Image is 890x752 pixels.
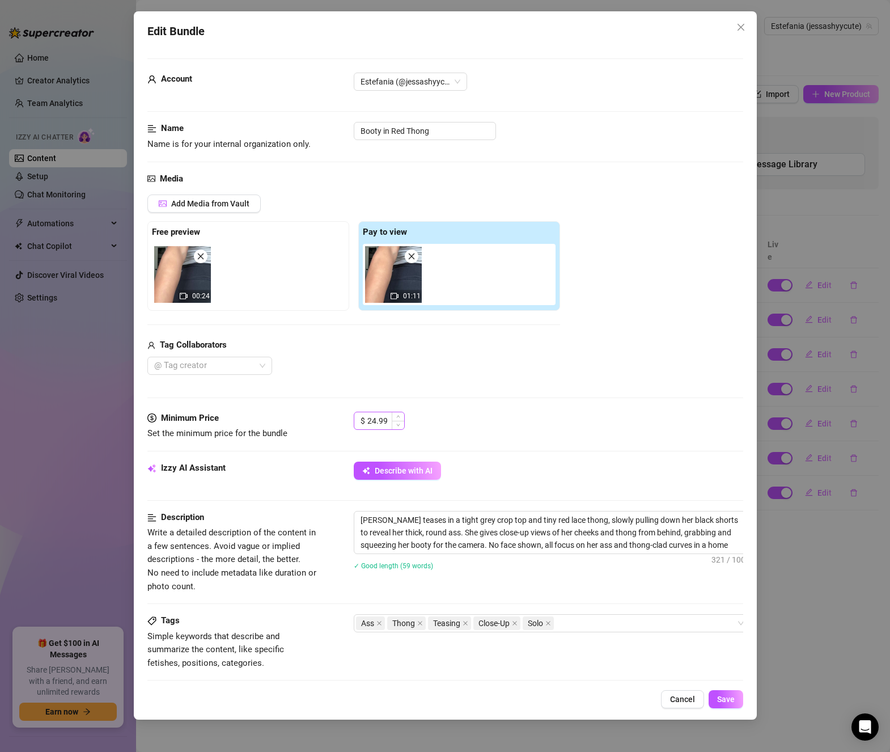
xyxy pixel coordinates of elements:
[147,172,155,186] span: picture
[523,616,554,630] span: Solo
[154,246,211,303] img: media
[160,174,183,184] strong: Media
[392,617,415,630] span: Thong
[736,23,745,32] span: close
[417,620,423,626] span: close
[147,616,156,626] span: tag
[161,512,204,522] strong: Description
[161,413,219,423] strong: Minimum Price
[545,620,551,626] span: close
[147,339,155,352] span: user
[147,631,284,668] span: Simple keywords that describe and summarize the content, like specific fetishes, positions, categ...
[161,463,226,473] strong: Izzy AI Assistant
[354,122,496,140] input: Enter a name
[361,617,374,630] span: Ass
[363,227,407,237] strong: Pay to view
[160,340,227,350] strong: Tag Collaborators
[365,246,422,303] img: media
[670,695,695,704] span: Cancel
[732,18,750,36] button: Close
[152,227,200,237] strong: Free preview
[354,462,441,480] button: Describe with AI
[512,620,518,626] span: close
[387,616,426,630] span: Thong
[147,412,156,425] span: dollar
[732,23,750,32] span: Close
[154,246,211,303] div: 00:24
[473,616,520,630] span: Close-Up
[161,74,192,84] strong: Account
[147,23,205,40] span: Edit Bundle
[396,423,400,427] span: down
[478,617,510,630] span: Close-Up
[403,292,421,300] span: 01:11
[161,123,184,133] strong: Name
[428,616,471,630] span: Teasing
[392,412,404,421] span: Increase Value
[159,200,167,208] span: picture
[361,73,460,90] span: Estefania (@jessashyycute)
[147,511,156,525] span: align-left
[365,246,422,303] div: 01:11
[147,122,156,136] span: align-left
[147,527,316,591] span: Write a detailed description of the content in a few sentences. Avoid vague or implied descriptio...
[356,616,385,630] span: Ass
[147,195,261,213] button: Add Media from Vault
[661,690,704,708] button: Cancel
[147,139,311,149] span: Name is for your internal organization only.
[717,695,735,704] span: Save
[392,421,404,429] span: Decrease Value
[171,199,249,208] span: Add Media from Vault
[391,292,399,300] span: video-camera
[375,466,433,475] span: Describe with AI
[433,617,460,630] span: Teasing
[354,512,750,554] textarea: [PERSON_NAME] teases in a tight grey crop top and tiny red lace thong, slowly pulling down her bl...
[354,562,433,570] span: ✓ Good length (59 words)
[197,252,205,260] span: close
[709,690,743,708] button: Save
[528,617,543,630] span: Solo
[161,615,180,626] strong: Tags
[396,415,400,419] span: up
[180,292,188,300] span: video-camera
[147,428,287,438] span: Set the minimum price for the bundle
[851,713,879,741] div: Open Intercom Messenger
[408,252,416,260] span: close
[376,620,382,626] span: close
[463,620,468,626] span: close
[192,292,210,300] span: 00:24
[147,73,156,86] span: user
